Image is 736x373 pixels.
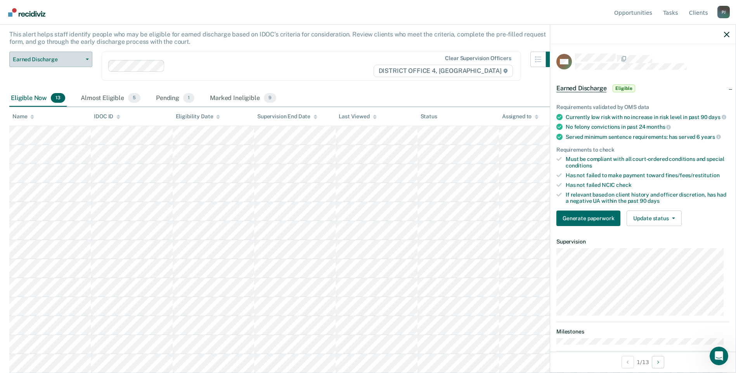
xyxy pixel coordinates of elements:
p: This alert helps staff identify people who may be eligible for earned discharge based on IDOC’s c... [9,31,546,45]
span: months [646,124,671,130]
dt: Milestones [556,328,729,335]
span: 1 [183,93,194,103]
div: Pending [154,90,196,107]
span: years [701,134,721,140]
span: days [708,114,726,120]
div: If relevant based on client history and officer discretion, has had a negative UA within the past 90 [566,192,729,205]
iframe: Intercom live chat [710,347,728,365]
button: Update status [627,211,681,226]
span: days [648,198,659,204]
div: Marked Ineligible [208,90,278,107]
span: fines/fees/restitution [665,172,720,178]
div: P J [717,6,730,18]
span: DISTRICT OFFICE 4, [GEOGRAPHIC_DATA] [374,65,513,77]
div: Must be compliant with all court-ordered conditions and special [566,156,729,169]
img: Recidiviz [8,8,45,17]
div: Has not failed to make payment toward [566,172,729,179]
div: Assigned to [502,113,539,120]
span: check [616,182,631,188]
button: Next Opportunity [652,356,664,368]
span: Eligible [613,85,635,92]
div: IDOC ID [94,113,120,120]
span: Earned Discharge [13,56,83,63]
div: Requirements to check [556,147,729,153]
span: 13 [51,93,65,103]
div: Almost Eligible [79,90,142,107]
div: 1 / 13 [550,352,736,372]
a: Navigate to form link [556,211,623,226]
div: Has not failed NCIC [566,182,729,188]
div: Name [12,113,34,120]
div: Last Viewed [339,113,376,120]
div: Requirements validated by OMS data [556,104,729,111]
button: Profile dropdown button [717,6,730,18]
div: Eligibility Date [176,113,220,120]
span: conditions [566,162,592,169]
div: Supervision End Date [257,113,317,120]
div: Status [421,113,437,120]
span: 5 [128,93,140,103]
span: Earned Discharge [556,85,606,92]
div: No felony convictions in past 24 [566,123,729,130]
div: Eligible Now [9,90,67,107]
div: Currently low risk with no increase in risk level in past 90 [566,114,729,121]
dt: Supervision [556,238,729,245]
div: Clear supervision officers [445,55,511,62]
button: Generate paperwork [556,211,620,226]
span: 9 [264,93,276,103]
button: Previous Opportunity [622,356,634,368]
div: Earned DischargeEligible [550,76,736,101]
div: Served minimum sentence requirements: has served 6 [566,133,729,140]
